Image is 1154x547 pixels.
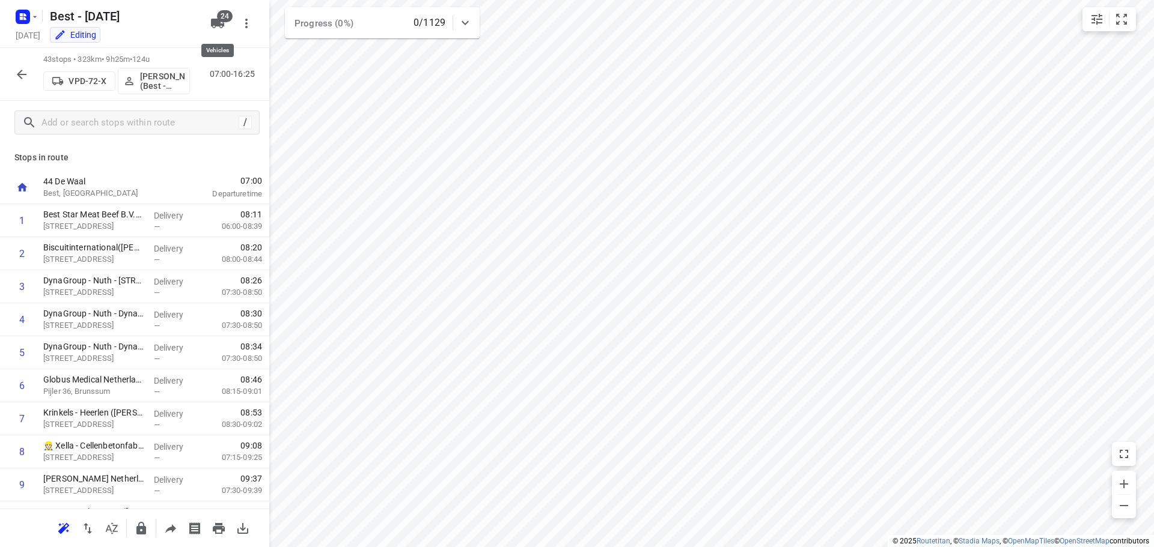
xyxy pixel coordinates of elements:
p: Delivery [154,408,198,420]
p: Delivery [154,441,198,453]
span: — [154,321,160,330]
span: 24 [217,10,233,22]
a: OpenMapTiles [1008,537,1054,545]
div: small contained button group [1082,7,1136,31]
span: Reoptimize route [52,522,76,533]
p: [STREET_ADDRESS] [43,352,144,364]
p: 07:30-09:39 [203,485,262,497]
p: Delivery [154,309,198,321]
h5: Rename [45,7,201,26]
p: DynaGroup - Nuth - Dynalogic Benelux BV - Daelderweg 21(Cindy van Tienen Rutters ) [43,340,144,352]
span: — [154,486,160,495]
span: — [154,288,160,297]
div: 1 [19,215,25,226]
p: [STREET_ADDRESS] [43,319,144,331]
div: / [239,116,252,129]
a: Routetitan [917,537,950,545]
p: 08:00-08:44 [203,253,262,265]
p: 06:00-08:39 [203,220,262,232]
span: Progress (0%) [295,18,353,29]
p: Delivery [154,210,198,222]
p: Pretoriastraat 29, Heerlen [43,419,144,431]
p: VPD-72-X [69,76,106,86]
p: 08:30-09:02 [203,419,262,431]
p: 43 stops • 323km • 9h25m [43,54,190,65]
p: Globus Medical Netherlands B.V.(Maurice Prick) [43,373,144,385]
div: 6 [19,380,25,391]
p: Biscuitinternational(Ed Zenden) [43,241,144,253]
input: Add or search stops within route [41,113,239,132]
p: Delivery [154,474,198,486]
p: Best, [GEOGRAPHIC_DATA] [43,187,168,199]
p: [STREET_ADDRESS] [43,220,144,232]
p: 44 De Waal [43,175,168,187]
div: 8 [19,446,25,458]
span: Sort by time window [100,522,124,533]
button: [PERSON_NAME] (Best - ZZP) [118,68,190,94]
div: 5 [19,347,25,358]
button: Map settings [1085,7,1109,31]
span: 08:11 [240,208,262,220]
span: 09:37 [240,473,262,485]
span: 08:34 [240,340,262,352]
div: 9 [19,479,25,491]
span: — [154,255,160,264]
span: 07:00 [183,175,262,187]
p: Departure time [183,188,262,200]
button: More [234,11,258,35]
span: Print route [207,522,231,533]
span: 09:08 [240,440,262,452]
p: [STREET_ADDRESS] [43,253,144,265]
p: 07:30-08:50 [203,352,262,364]
p: Delivery [154,276,198,288]
p: Stops in route [14,151,255,164]
p: Pijler 36, Brunssum [43,385,144,397]
div: 7 [19,413,25,425]
p: [STREET_ADDRESS] [43,286,144,298]
p: 07:00-16:25 [210,68,260,80]
div: Progress (0%)0/1129 [285,7,480,38]
span: — [154,387,160,396]
p: DynaGroup - Nuth - Daelderweg 21(Receptie) [43,274,144,286]
p: 07:30-08:50 [203,286,262,298]
span: Download route [231,522,255,533]
p: Delivery [154,375,198,387]
span: Reverse route [76,522,100,533]
h5: Project date [11,28,45,42]
span: Share route [159,522,183,533]
button: 24 [206,11,230,35]
p: DynaGroup - Nuth - Dynafix Repair - Daelderweg 21(Cindy van Tienen Rutters ) [43,307,144,319]
p: Delivery [154,243,198,255]
span: 08:20 [240,241,262,253]
span: 09:43 [240,506,262,518]
button: Lock route [129,516,153,540]
li: © 2025 , © , © © contributors [893,537,1149,545]
span: 08:53 [240,406,262,419]
a: OpenStreetMap [1060,537,1110,545]
div: 2 [19,248,25,259]
div: 4 [19,314,25,325]
p: 07:15-09:25 [203,452,262,464]
span: 08:26 [240,274,262,286]
p: Delivery [154,507,198,519]
a: Stadia Maps [959,537,1000,545]
p: Klarenanstelerweg 7, Kerkrade [43,485,144,497]
span: 124u [132,55,150,64]
p: Best Star Meat Beef B.V.(Roland Moederscheim) [43,208,144,220]
p: 0/1129 [414,16,445,30]
span: 08:30 [240,307,262,319]
span: Print shipping labels [183,522,207,533]
span: — [154,222,160,231]
span: — [154,453,160,462]
span: — [154,354,160,363]
span: — [154,420,160,429]
p: Krinkels - Heerlen (Luud Liedekerken) [43,406,144,419]
p: 08:15-09:01 [203,385,262,397]
p: 👷🏻 Xella - Cellenbetonfabriek - Landgraaf(Nancy van Laar) [43,440,144,452]
p: 07:30-08:50 [203,319,262,331]
p: [STREET_ADDRESS] [43,452,144,464]
span: 08:46 [240,373,262,385]
p: A.D.J. Supply Europe(Sylvia Hundscheidt) [43,506,144,518]
p: Burrows Netherlands(Leroy Hollands) [43,473,144,485]
div: 3 [19,281,25,292]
